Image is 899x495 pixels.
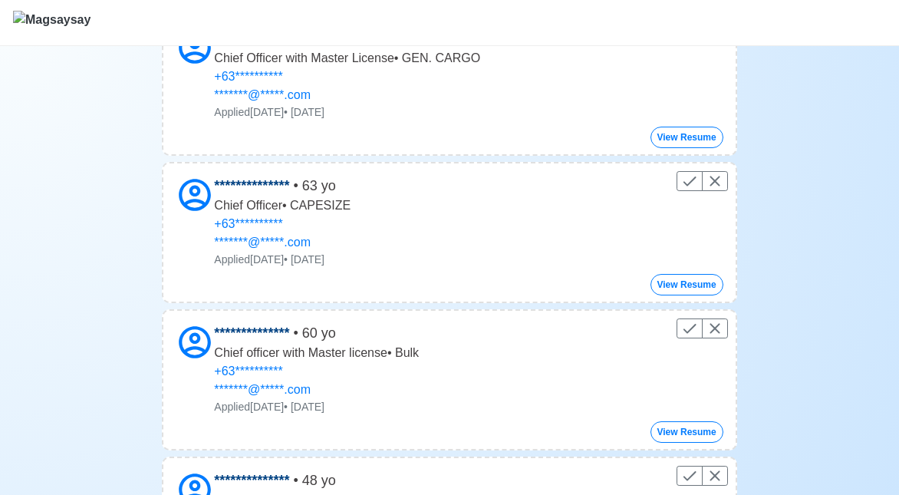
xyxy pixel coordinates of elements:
div: Control [677,171,728,191]
button: Magsaysay [12,1,91,45]
p: Applied [DATE] • [DATE] [214,252,351,268]
p: Chief officer with Master license • Bulk [214,344,419,362]
p: Chief Officer with Master License • GEN. CARGO [214,49,480,68]
div: Control [677,318,728,338]
p: Chief Officer • CAPESIZE [214,196,351,215]
div: Control [677,466,728,486]
p: Applied [DATE] • [DATE] [214,399,419,415]
p: • 48 yo [214,470,335,491]
p: Applied [DATE] • [DATE] [214,104,480,120]
p: • 63 yo [214,176,351,196]
p: • 60 yo [214,323,419,344]
button: View Resume [650,127,723,148]
button: View Resume [650,274,723,295]
img: Magsaysay [13,11,91,38]
button: View Resume [650,421,723,443]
